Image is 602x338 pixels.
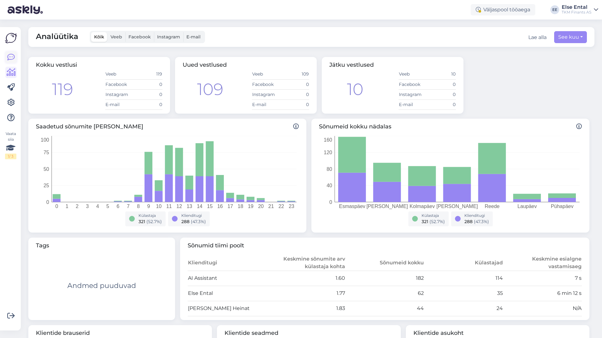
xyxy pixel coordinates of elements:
[156,204,162,209] tspan: 10
[562,5,598,15] a: Else EntalTKM Finants AS
[399,99,427,110] td: E-mail
[281,99,309,110] td: 0
[528,34,547,41] button: Lae alla
[188,271,267,286] td: AI Assistant
[188,301,267,316] td: [PERSON_NAME] Heinat
[422,219,428,224] span: 321
[224,329,393,337] span: Klientide seadmed
[474,219,489,224] span: ( 47.3 %)
[197,204,202,209] tspan: 14
[139,213,162,218] div: Külastaja
[562,5,591,10] div: Else Ental
[266,286,345,301] td: 1.77
[399,69,427,79] td: Veeb
[319,122,582,131] span: Sõnumeid kokku nädalas
[324,150,332,155] tspan: 120
[36,31,78,43] span: Analüütika
[278,204,284,209] tspan: 22
[266,271,345,286] td: 1.60
[399,79,427,89] td: Facebook
[268,204,274,209] tspan: 21
[157,34,180,40] span: Instagram
[134,69,162,79] td: 119
[86,204,89,209] tspan: 3
[503,255,582,271] th: Keskmine esialgne vastamisaeg
[36,61,77,68] span: Kokku vestlusi
[128,34,151,40] span: Facebook
[96,204,99,209] tspan: 4
[424,255,503,271] th: Külastajad
[188,286,267,301] td: Else Ental
[413,329,582,337] span: Klientide asukoht
[105,79,134,89] td: Facebook
[36,241,168,250] span: Tags
[422,213,445,218] div: Külastaja
[134,99,162,110] td: 0
[281,69,309,79] td: 109
[464,213,489,218] div: Klienditugi
[5,154,16,159] div: 1 / 3
[139,219,145,224] span: 321
[266,255,345,271] th: Keskmine sõnumite arv külastaja kohta
[518,204,537,209] tspan: Laupäev
[485,204,500,209] tspan: Reede
[43,166,49,172] tspan: 50
[554,31,587,43] button: See kuu
[252,79,281,89] td: Facebook
[429,219,445,224] span: ( 52.7 %)
[327,166,332,172] tspan: 80
[248,204,253,209] tspan: 19
[186,34,201,40] span: E-mail
[137,204,140,209] tspan: 8
[424,271,503,286] td: 114
[191,219,206,224] span: ( 47.3 %)
[176,204,182,209] tspan: 12
[116,204,119,209] tspan: 6
[188,241,582,250] span: Sõnumid tiimi poolt
[345,255,424,271] th: Sõnumeid kokku
[503,286,582,301] td: 6 min 12 s
[207,204,213,209] tspan: 15
[551,204,573,209] tspan: Pühapäev
[252,99,281,110] td: E-mail
[41,137,49,142] tspan: 100
[5,131,16,159] div: Vaata siia
[503,301,582,316] td: N/A
[266,301,345,316] td: 1.83
[127,204,130,209] tspan: 7
[187,204,192,209] tspan: 13
[146,219,162,224] span: ( 52.7 %)
[347,77,363,102] div: 10
[181,213,206,218] div: Klienditugi
[55,204,58,209] tspan: 0
[471,4,535,15] div: Väljaspool tööaega
[105,99,134,110] td: E-mail
[43,183,49,188] tspan: 25
[67,280,136,291] div: Andmed puuduvad
[238,204,243,209] tspan: 18
[410,204,435,209] tspan: Kolmapäev
[52,77,73,102] div: 119
[366,204,408,209] tspan: [PERSON_NAME]
[166,204,172,209] tspan: 11
[181,219,190,224] span: 288
[399,89,427,99] td: Instagram
[46,199,49,205] tspan: 0
[197,77,223,102] div: 109
[503,271,582,286] td: 7 s
[289,204,294,209] tspan: 23
[427,99,456,110] td: 0
[183,61,227,68] span: Uued vestlused
[562,10,591,15] div: TKM Finants AS
[188,255,267,271] th: Klienditugi
[324,137,332,142] tspan: 160
[36,329,204,337] span: Klientide brauserid
[329,61,374,68] span: Jätku vestlused
[252,69,281,79] td: Veeb
[105,69,134,79] td: Veeb
[258,204,264,209] tspan: 20
[147,204,150,209] tspan: 9
[345,286,424,301] td: 62
[427,79,456,89] td: 0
